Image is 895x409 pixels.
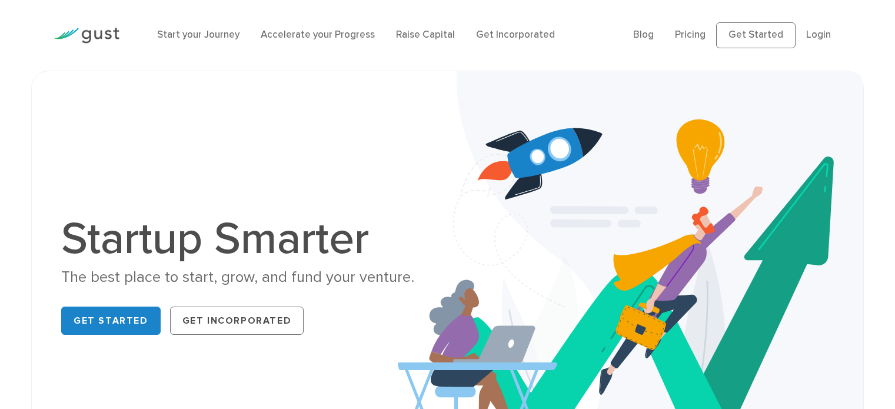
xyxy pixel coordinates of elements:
a: Raise Capital [396,29,455,41]
a: Get Incorporated [170,307,304,335]
img: Gust Logo [54,28,119,44]
a: Login [806,29,831,41]
a: Start your Journey [157,29,239,41]
a: Get Started [716,22,796,48]
a: Accelerate your Progress [261,29,375,41]
a: Blog [633,29,654,41]
a: Get Incorporated [476,29,555,41]
div: The best place to start, grow, and fund your venture. [61,267,438,288]
h1: Startup Smarter [61,217,438,261]
a: Get Started [61,307,161,335]
a: Pricing [675,29,706,41]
